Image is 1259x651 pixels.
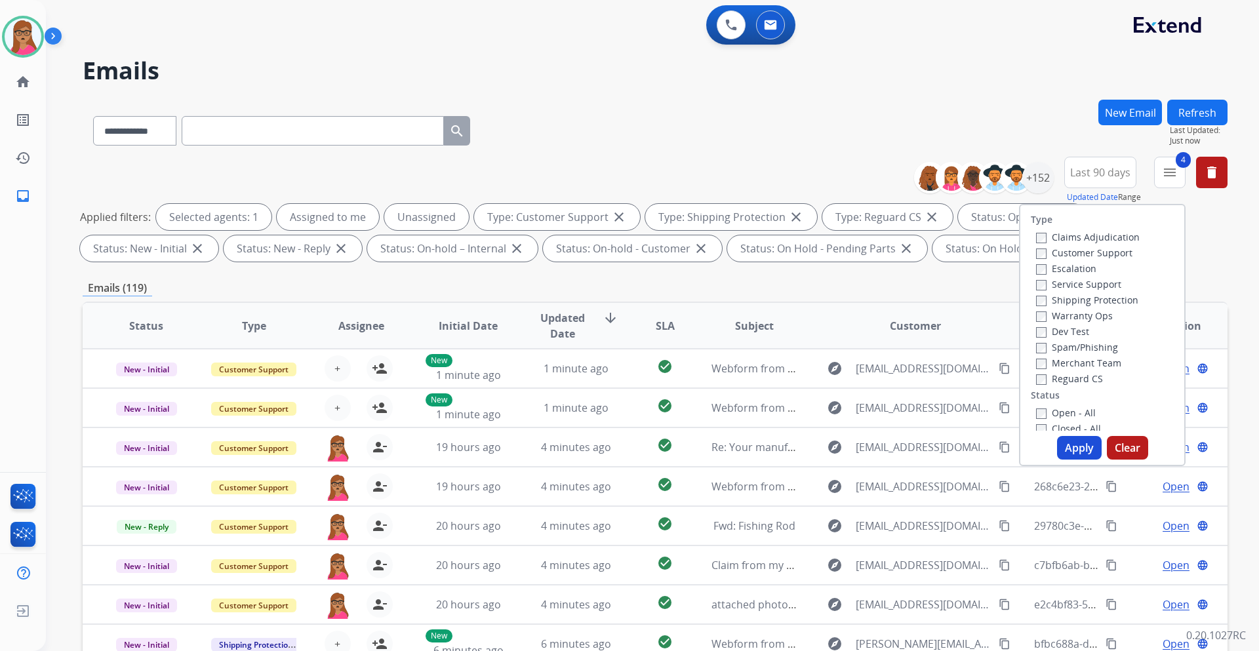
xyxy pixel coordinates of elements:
mat-icon: check_circle [657,477,673,492]
span: 1 minute ago [544,361,609,376]
span: Customer Support [211,363,296,376]
span: New - Initial [116,599,177,612]
span: Open [1163,597,1189,612]
span: Customer Support [211,441,296,455]
label: Status [1031,389,1060,402]
div: Status: New - Initial [80,235,218,262]
mat-icon: close [924,209,940,225]
span: New - Initial [116,402,177,416]
mat-icon: check_circle [657,437,673,453]
div: Type: Customer Support [474,204,640,230]
span: Subject [735,318,774,334]
mat-icon: explore [827,400,843,416]
mat-icon: content_copy [1106,481,1117,492]
mat-icon: close [788,209,804,225]
span: + [334,361,340,376]
mat-icon: close [693,241,709,256]
img: agent-avatar [325,513,351,540]
input: Customer Support [1036,248,1047,259]
span: 20 hours ago [436,597,501,612]
h2: Emails [83,58,1228,84]
span: attached photos as website is not working [711,597,920,612]
input: Dev Test [1036,327,1047,338]
label: Customer Support [1036,247,1132,259]
mat-icon: check_circle [657,634,673,650]
span: Webform from [EMAIL_ADDRESS][DOMAIN_NAME] on [DATE] [711,479,1009,494]
mat-icon: content_copy [1106,520,1117,532]
span: [EMAIL_ADDRESS][DOMAIN_NAME] [856,439,991,455]
span: e2c4bf83-5ce5-4dd7-9f56-b988aa5fd5ab [1034,597,1231,612]
mat-icon: person_add [372,400,388,416]
input: Closed - All [1036,424,1047,435]
span: [EMAIL_ADDRESS][DOMAIN_NAME] [856,597,991,612]
mat-icon: search [449,123,465,139]
span: + [334,400,340,416]
div: +152 [1022,162,1054,193]
label: Escalation [1036,262,1096,275]
span: 20 hours ago [436,558,501,572]
div: Type: Shipping Protection [645,204,817,230]
span: Open [1163,479,1189,494]
mat-icon: content_copy [999,481,1010,492]
label: Open - All [1036,406,1096,419]
span: Customer Support [211,481,296,494]
span: 1 minute ago [544,401,609,415]
mat-icon: explore [827,361,843,376]
mat-icon: language [1197,599,1209,610]
mat-icon: explore [827,557,843,573]
label: Warranty Ops [1036,309,1113,322]
mat-icon: explore [827,439,843,455]
button: + [325,355,351,382]
mat-icon: language [1197,363,1209,374]
span: [EMAIL_ADDRESS][DOMAIN_NAME] [856,400,991,416]
mat-icon: content_copy [1106,599,1117,610]
span: SLA [656,318,675,334]
mat-icon: close [898,241,914,256]
div: Status: On-hold - Customer [543,235,722,262]
span: Open [1163,557,1189,573]
div: Status: New - Reply [224,235,362,262]
input: Merchant Team [1036,359,1047,369]
span: New - Initial [116,559,177,573]
mat-icon: home [15,74,31,90]
mat-icon: check_circle [657,555,673,571]
mat-icon: person_remove [372,439,388,455]
mat-icon: language [1197,441,1209,453]
span: [EMAIL_ADDRESS][DOMAIN_NAME] [856,361,991,376]
div: Selected agents: 1 [156,204,271,230]
mat-icon: language [1197,481,1209,492]
span: Fwd: Fishing Rod [713,519,795,533]
label: Dev Test [1036,325,1089,338]
input: Warranty Ops [1036,311,1047,322]
span: Customer Support [211,520,296,534]
span: Re: Your manufacturer's warranty may still be active [711,440,969,454]
mat-icon: list_alt [15,112,31,128]
span: Type [242,318,266,334]
mat-icon: person_remove [372,479,388,494]
button: + [325,395,351,421]
span: 20 hours ago [436,519,501,533]
span: 4 [1176,152,1191,168]
label: Service Support [1036,278,1121,290]
mat-icon: language [1197,559,1209,571]
span: 4 minutes ago [541,479,611,494]
mat-icon: content_copy [1106,559,1117,571]
span: Assignee [338,318,384,334]
span: Open [1163,518,1189,534]
div: Assigned to me [277,204,379,230]
mat-icon: content_copy [999,441,1010,453]
span: 1 minute ago [436,407,501,422]
input: Spam/Phishing [1036,343,1047,353]
img: agent-avatar [325,473,351,501]
mat-icon: explore [827,597,843,612]
mat-icon: menu [1162,165,1178,180]
span: Last Updated: [1170,125,1228,136]
mat-icon: close [509,241,525,256]
mat-icon: content_copy [999,402,1010,414]
mat-icon: language [1197,520,1209,532]
span: New - Reply [117,520,176,534]
button: Refresh [1167,100,1228,125]
label: Claims Adjudication [1036,231,1140,243]
span: Initial Date [439,318,498,334]
mat-icon: inbox [15,188,31,204]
